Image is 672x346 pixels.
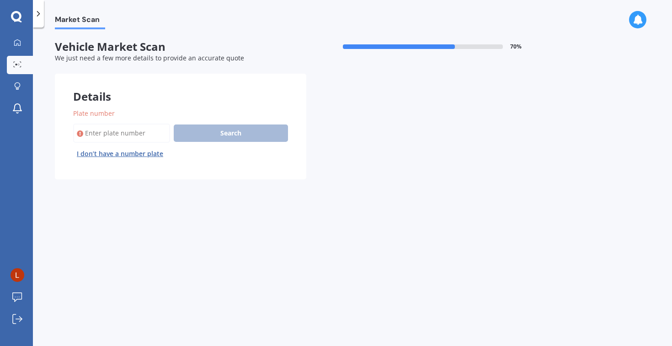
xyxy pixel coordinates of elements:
span: Market Scan [55,15,105,27]
button: I don’t have a number plate [73,146,167,161]
div: Details [55,74,306,101]
span: Vehicle Market Scan [55,40,306,54]
span: Plate number [73,109,115,118]
input: Enter plate number [73,124,170,143]
img: ACg8ocIv5HsKxgGdIFTxqzvLpwcNszFMw1o59abH9-ZVvZde15Ez_Q=s96-c [11,268,24,282]
span: We just need a few more details to provide an accurate quote [55,54,244,62]
span: 70 % [510,43,522,50]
